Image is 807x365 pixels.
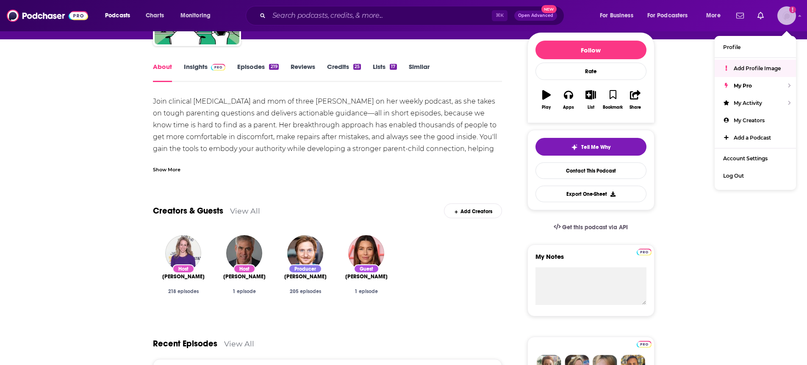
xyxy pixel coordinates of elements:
[224,339,254,348] a: View All
[180,10,211,22] span: Monitoring
[162,273,205,280] span: [PERSON_NAME]
[715,36,796,190] ul: Show profile menu
[715,150,796,167] a: Account Settings
[715,60,796,77] a: Add Profile Image
[140,9,169,22] a: Charts
[777,6,796,25] img: User Profile
[99,9,141,22] button: open menu
[557,85,580,115] button: Apps
[734,100,762,106] span: My Activity
[600,10,633,22] span: For Business
[223,273,266,280] a: Jonathan Haidt
[547,217,635,238] a: Get this podcast via API
[723,173,744,179] span: Log Out
[254,6,572,25] div: Search podcasts, credits, & more...
[105,10,130,22] span: Podcasts
[535,63,646,80] div: Rate
[373,63,397,82] a: Lists17
[327,63,361,82] a: Credits25
[184,63,226,82] a: InsightsPodchaser Pro
[153,96,502,178] div: Join clinical [MEDICAL_DATA] and mom of three [PERSON_NAME] on her weekly podcast, as she takes o...
[284,273,327,280] span: [PERSON_NAME]
[353,64,361,70] div: 25
[345,273,388,280] a: Jessica Biel
[535,41,646,59] button: Follow
[409,63,430,82] a: Similar
[492,10,507,21] span: ⌘ K
[444,203,502,218] div: Add Creators
[226,235,262,271] img: Jonathan Haidt
[777,6,796,25] span: Logged in as lkrain
[230,206,260,215] a: View All
[542,105,551,110] div: Play
[637,341,652,348] img: Podchaser Pro
[602,85,624,115] button: Bookmark
[624,85,646,115] button: Share
[518,14,553,18] span: Open Advanced
[291,63,315,82] a: Reviews
[354,264,379,273] div: Guest
[706,10,721,22] span: More
[211,64,226,71] img: Podchaser Pro
[237,63,278,82] a: Episodes219
[535,162,646,179] a: Contact This Podcast
[734,82,752,89] span: My Pro
[647,10,688,22] span: For Podcasters
[172,264,194,273] div: Host
[345,273,388,280] span: [PERSON_NAME]
[287,235,323,271] img: Brad Gage
[269,64,278,70] div: 219
[637,249,652,255] img: Podchaser Pro
[514,11,557,21] button: Open AdvancedNew
[160,288,207,294] div: 218 episodes
[535,252,646,267] label: My Notes
[535,138,646,156] button: tell me why sparkleTell Me Why
[630,105,641,110] div: Share
[162,273,205,280] a: Dr. Becky Kennedy
[153,206,223,216] a: Creators & Guests
[637,340,652,348] a: Pro website
[754,8,767,23] a: Show notifications dropdown
[642,9,700,22] button: open menu
[715,38,796,56] a: Profile
[588,105,594,110] div: List
[580,85,602,115] button: List
[284,273,327,280] a: Brad Gage
[348,235,384,271] img: Jessica Biel
[535,186,646,202] button: Export One-Sheet
[571,144,578,151] img: tell me why sparkle
[153,63,172,82] a: About
[153,338,217,349] a: Recent Episodes
[221,288,268,294] div: 1 episode
[715,129,796,146] a: Add a Podcast
[233,264,255,273] div: Host
[288,264,322,273] div: Producer
[269,9,492,22] input: Search podcasts, credits, & more...
[723,44,740,50] span: Profile
[175,9,222,22] button: open menu
[581,144,610,151] span: Tell Me Why
[165,235,201,271] img: Dr. Becky Kennedy
[343,288,390,294] div: 1 episode
[637,247,652,255] a: Pro website
[541,5,557,13] span: New
[700,9,731,22] button: open menu
[563,105,574,110] div: Apps
[734,117,765,123] span: My Creators
[146,10,164,22] span: Charts
[789,6,796,13] svg: Add a profile image
[562,224,628,231] span: Get this podcast via API
[7,8,88,24] img: Podchaser - Follow, Share and Rate Podcasts
[723,155,768,162] span: Account Settings
[390,64,397,70] div: 17
[715,112,796,129] a: My Creators
[282,288,329,294] div: 205 episodes
[734,65,781,71] span: Add Profile Image
[223,273,266,280] span: [PERSON_NAME]
[777,6,796,25] button: Show profile menu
